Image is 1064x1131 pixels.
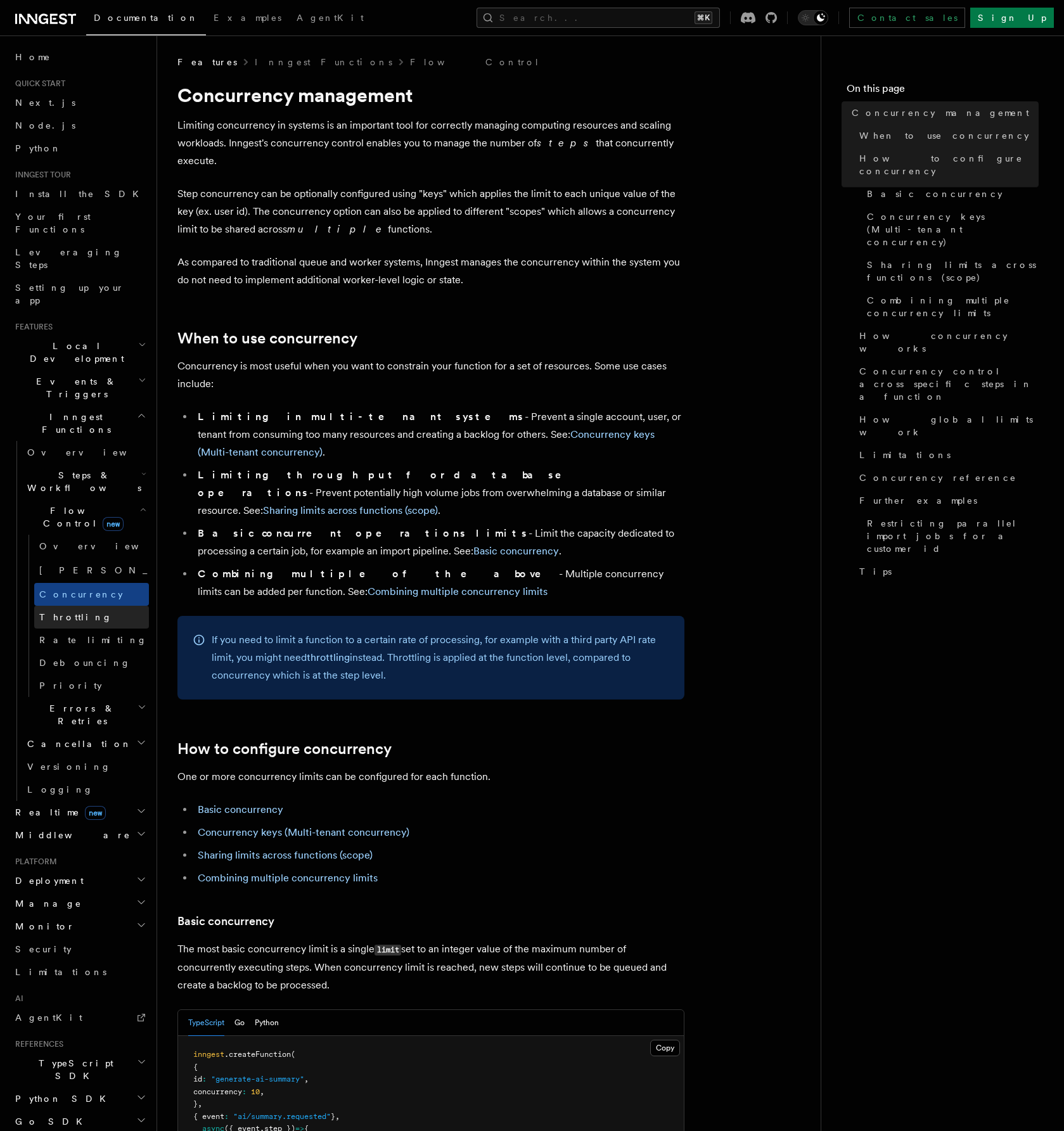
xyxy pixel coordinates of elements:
[224,1112,229,1121] span: :
[15,189,146,199] span: Install the SDK
[34,535,149,558] a: Overview
[859,413,1039,438] span: How global limits work
[15,143,61,153] span: Python
[289,4,371,34] a: AgentKit
[177,768,684,786] p: One or more concurrency limits can be configured for each function.
[10,375,138,400] span: Events & Triggers
[867,517,1039,555] span: Restricting parallel import jobs for a customer id
[177,84,684,106] h1: Concurrency management
[859,329,1039,355] span: How concurrency works
[22,499,149,535] button: Flow Controlnew
[15,967,106,977] span: Limitations
[39,635,147,645] span: Rate limiting
[22,469,141,494] span: Steps & Workflows
[854,466,1039,489] a: Concurrency reference
[34,583,149,606] a: Concurrency
[198,411,525,423] strong: Limiting in multi-tenant systems
[15,1013,82,1023] span: AgentKit
[10,170,71,180] span: Inngest tour
[194,565,684,601] li: - Multiple concurrency limits can be added per function. See:
[193,1087,242,1096] span: concurrency
[15,212,91,234] span: Your first Functions
[27,784,93,795] span: Logging
[177,253,684,289] p: As compared to traditional queue and worker systems, Inngest manages the concurrency within the s...
[410,56,540,68] a: Flow Control
[10,335,149,370] button: Local Development
[304,1075,309,1083] span: ,
[198,1099,202,1108] span: ,
[10,857,57,867] span: Platform
[198,872,378,884] a: Combining multiple concurrency limits
[255,56,392,68] a: Inngest Functions
[10,406,149,441] button: Inngest Functions
[10,91,149,114] a: Next.js
[27,762,111,772] span: Versioning
[15,98,75,108] span: Next.js
[188,1010,224,1036] button: TypeScript
[198,849,373,861] a: Sharing limits across functions (scope)
[10,441,149,801] div: Inngest Functions
[177,912,274,930] a: Basic concurrency
[10,1006,149,1029] a: AgentKit
[39,565,225,575] span: [PERSON_NAME]
[15,283,124,305] span: Setting up your app
[193,1063,198,1071] span: {
[859,471,1016,484] span: Concurrency reference
[194,525,684,560] li: - Limit the capacity dedicated to processing a certain job, for example an import pipeline. See: .
[10,241,149,276] a: Leveraging Steps
[287,223,388,235] em: multiple
[177,185,684,238] p: Step concurrency can be optionally configured using "keys" which applies the limit to each unique...
[242,1087,247,1096] span: :
[862,512,1039,560] a: Restricting parallel import jobs for a customer id
[331,1112,335,1121] span: }
[34,674,149,697] a: Priority
[193,1112,224,1121] span: { event
[39,589,123,599] span: Concurrency
[859,449,951,461] span: Limitations
[10,938,149,961] a: Security
[695,11,712,24] kbd: ⌘K
[10,897,82,910] span: Manage
[34,651,149,674] a: Debouncing
[34,606,149,629] a: Throttling
[859,129,1029,142] span: When to use concurrency
[847,101,1039,124] a: Concurrency management
[854,360,1039,408] a: Concurrency control across specific steps in a function
[177,117,684,170] p: Limiting concurrency in systems is an important tool for correctly managing computing resources a...
[854,489,1039,512] a: Further examples
[15,51,51,63] span: Home
[39,541,170,551] span: Overview
[867,294,1039,319] span: Combining multiple concurrency limits
[39,612,112,622] span: Throttling
[859,494,977,507] span: Further examples
[10,801,149,824] button: Realtimenew
[10,829,131,841] span: Middleware
[477,8,720,28] button: Search...⌘K
[206,4,289,34] a: Examples
[193,1099,198,1108] span: }
[798,10,828,25] button: Toggle dark mode
[22,778,149,801] a: Logging
[10,869,149,892] button: Deployment
[10,824,149,847] button: Middleware
[10,182,149,205] a: Install the SDK
[867,259,1039,284] span: Sharing limits across functions (scope)
[862,182,1039,205] a: Basic concurrency
[22,697,149,732] button: Errors & Retries
[10,1057,137,1082] span: TypeScript SDK
[177,56,237,68] span: Features
[212,631,669,684] p: If you need to limit a function to a certain rate of processing, for example with a third party A...
[39,681,102,691] span: Priority
[10,1115,90,1128] span: Go SDK
[260,1087,264,1096] span: ,
[859,565,892,578] span: Tips
[10,205,149,241] a: Your first Functions
[10,340,138,365] span: Local Development
[847,81,1039,101] h4: On this page
[198,568,559,580] strong: Combining multiple of the above
[34,558,149,583] a: [PERSON_NAME]
[10,961,149,983] a: Limitations
[10,994,23,1004] span: AI
[10,1087,149,1110] button: Python SDK
[202,1075,207,1083] span: :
